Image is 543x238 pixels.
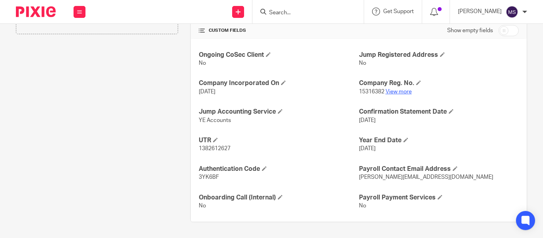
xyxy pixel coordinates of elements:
[506,6,518,18] img: svg%3E
[199,108,359,116] h4: Jump Accounting Service
[199,203,206,209] span: No
[359,136,519,145] h4: Year End Date
[199,146,231,151] span: 1382612627
[359,51,519,59] h4: Jump Registered Address
[199,51,359,59] h4: Ongoing CoSec Client
[359,193,519,202] h4: Payroll Payment Services
[359,118,376,123] span: [DATE]
[199,174,219,180] span: 3YK6BF
[359,165,519,173] h4: Payroll Contact Email Address
[447,27,493,35] label: Show empty fields
[458,8,502,15] p: [PERSON_NAME]
[359,203,366,209] span: No
[199,118,231,123] span: YE Accounts
[359,108,519,116] h4: Confirmation Statement Date
[359,89,384,95] span: 15316382
[199,89,215,95] span: [DATE]
[199,193,359,202] h4: Onboarding Call (Internal)
[359,146,376,151] span: [DATE]
[199,79,359,87] h4: Company Incorporated On
[359,79,519,87] h4: Company Reg. No.
[199,27,359,34] h4: CUSTOM FIELDS
[268,10,340,17] input: Search
[359,60,366,66] span: No
[386,89,412,95] a: View more
[359,174,493,180] span: [PERSON_NAME][EMAIL_ADDRESS][DOMAIN_NAME]
[199,136,359,145] h4: UTR
[199,165,359,173] h4: Authentication Code
[199,60,206,66] span: No
[16,6,56,17] img: Pixie
[383,9,414,14] span: Get Support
